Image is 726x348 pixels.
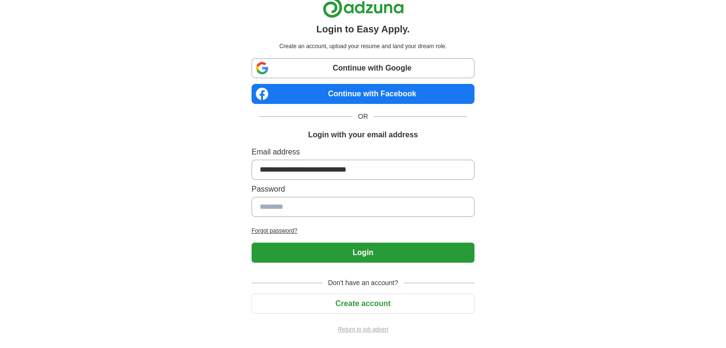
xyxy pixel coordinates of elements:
[252,243,474,263] button: Login
[252,84,474,104] a: Continue with Facebook
[252,146,474,158] label: Email address
[252,294,474,314] button: Create account
[308,129,418,141] h1: Login with your email address
[252,325,474,334] a: Return to job advert
[253,42,473,51] p: Create an account, upload your resume and land your dream role.
[252,226,474,235] a: Forgot password?
[322,278,404,288] span: Don't have an account?
[316,22,410,36] h1: Login to Easy Apply.
[352,112,374,122] span: OR
[252,58,474,78] a: Continue with Google
[252,184,474,195] label: Password
[252,299,474,307] a: Create account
